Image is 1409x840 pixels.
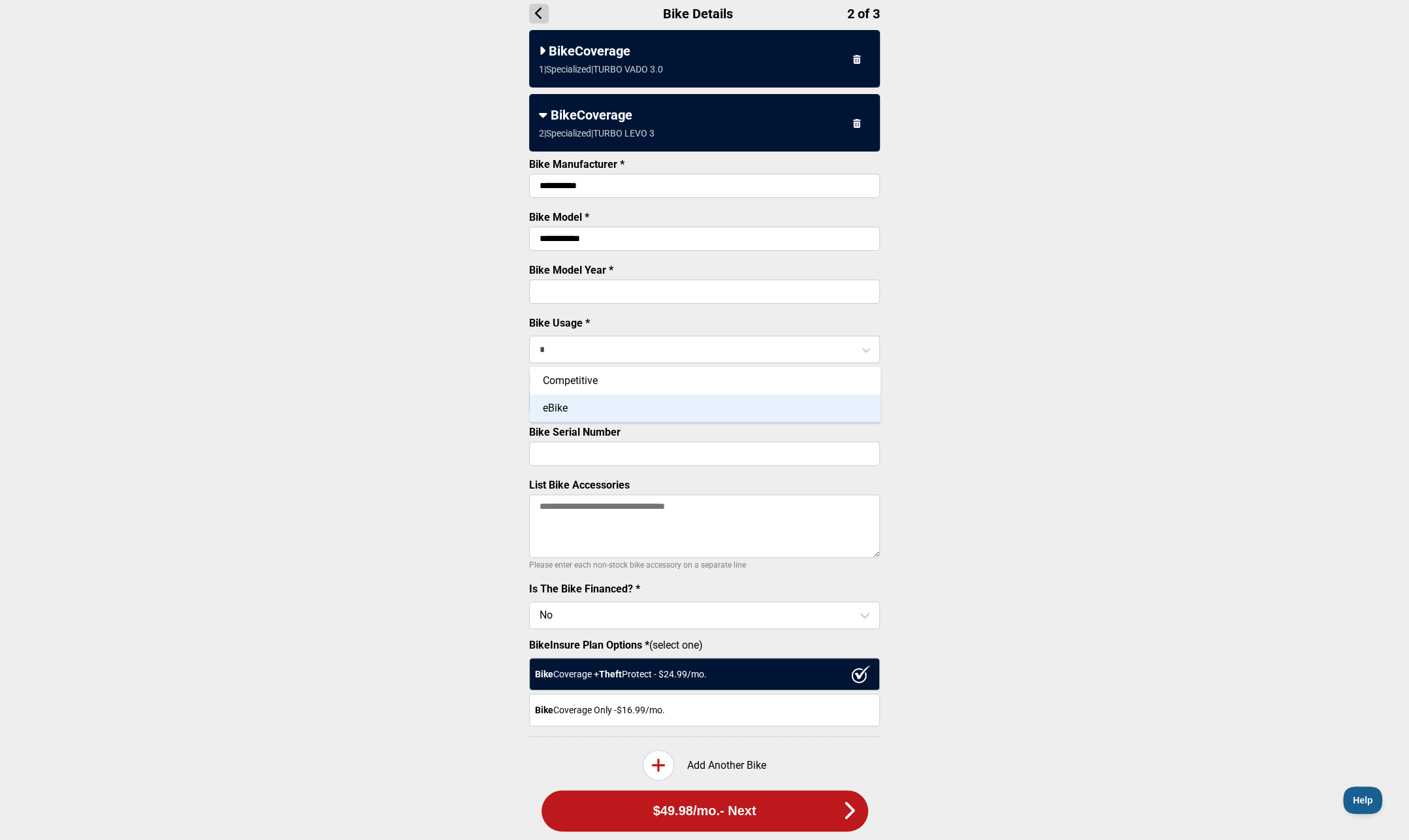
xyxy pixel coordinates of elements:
label: Is The Bike Financed? * [529,583,640,595]
strong: Bike [535,669,553,679]
label: List Bike Accessories [529,479,630,491]
h1: Bike Details [529,4,880,24]
iframe: Toggle Customer Support [1343,786,1383,814]
div: Coverage Only - $16.99 /mo. [529,694,880,726]
div: Add Another Bike [529,750,880,781]
div: BikeCoverage [539,107,870,123]
div: Competitive [530,367,881,395]
span: /mo. [693,803,720,818]
label: (select one) [529,639,880,651]
strong: Bike [535,705,553,715]
button: $49.98/mo.- Next [542,790,868,832]
strong: Theft [599,669,622,679]
span: 2 of 3 [847,6,880,22]
div: 2 | Specialized | TURBO LEVO 3 [539,128,655,138]
label: Bike Model * [529,211,589,223]
label: Bike Manufacturer * [529,158,624,170]
label: Bike Serial Number [529,426,621,438]
label: Bike Usage * [529,317,590,329]
div: 1 | Specialized | TURBO VADO 3.0 [539,64,663,74]
div: eBike [530,395,881,422]
div: Coverage + Protect - $ 24.99 /mo. [529,658,880,690]
strong: BikeInsure Plan Options * [529,639,649,651]
img: ux1sgP1Haf775SAghJI38DyDlYP+32lKFAAAAAElFTkSuQmCC [851,665,871,683]
label: Bike Model Year * [529,264,613,276]
p: Please enter each non-stock bike accessory on a separate line [529,557,880,573]
div: BikeCoverage [539,43,870,59]
label: Bike Purchase Price * [529,373,631,385]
